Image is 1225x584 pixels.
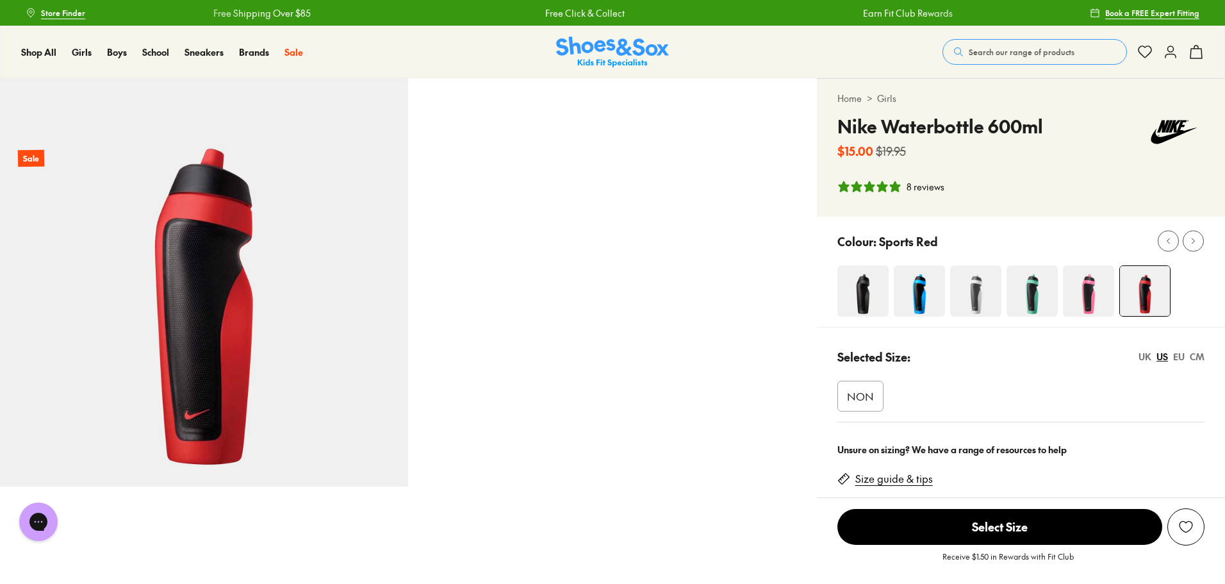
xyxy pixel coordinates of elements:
span: Select Size [837,509,1162,545]
p: Receive $1.50 in Rewards with Fit Club [942,551,1074,574]
span: Store Finder [41,7,85,19]
a: Size guide & tips [855,472,933,486]
button: 5 stars, 8 ratings [837,180,944,194]
img: 4-343102_1 [950,265,1001,317]
button: Search our range of products [942,39,1127,65]
a: Sneakers [185,46,224,59]
img: SNS_Logo_Responsive.svg [556,37,669,68]
span: Brands [239,46,269,58]
a: Boys [107,46,127,59]
img: 4-343106_1 [1007,265,1058,317]
a: Store Finder [26,1,85,24]
span: Boys [107,46,127,58]
span: Book a FREE Expert Fitting [1105,7,1199,19]
a: Home [837,92,862,105]
a: Girls [72,46,92,59]
p: Colour: [837,233,876,250]
a: Book a FREE Expert Fitting [1090,1,1199,24]
span: Search our range of products [969,46,1074,58]
a: Girls [877,92,896,105]
p: Selected Size: [837,348,910,365]
a: Earn Fit Club Rewards [851,6,941,20]
div: EU [1173,350,1185,363]
span: Shop All [21,46,56,58]
a: School [142,46,169,59]
a: Brands [239,46,269,59]
div: UK [1139,350,1151,363]
a: Free Click & Collect [534,6,613,20]
span: School [142,46,169,58]
iframe: Gorgias live chat messenger [13,498,64,546]
img: Vendor logo [1143,113,1204,151]
a: Free Shipping Over $85 [202,6,299,20]
div: > [837,92,1204,105]
h4: Nike Waterbottle 600ml [837,113,1043,140]
p: Sale [18,150,44,167]
div: Unsure on sizing? We have a range of resources to help [837,443,1204,456]
span: Sneakers [185,46,224,58]
button: Select Size [837,508,1162,546]
a: Sale [284,46,303,59]
span: Sale [284,46,303,58]
span: Girls [72,46,92,58]
a: Shop All [21,46,56,59]
img: 4-343101_1 [837,265,889,317]
span: NON [847,388,874,404]
a: Shoes & Sox [556,37,669,68]
b: $15.00 [837,142,873,160]
div: 8 reviews [907,180,944,194]
div: CM [1190,350,1204,363]
img: 4-477200_1 [1063,265,1114,317]
img: 4-343107_1 [1120,266,1170,316]
div: US [1156,350,1168,363]
button: Add to Wishlist [1167,508,1204,546]
s: $19.95 [876,142,906,160]
img: 4-343104_1 [894,265,945,317]
p: Sports Red [879,233,938,250]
